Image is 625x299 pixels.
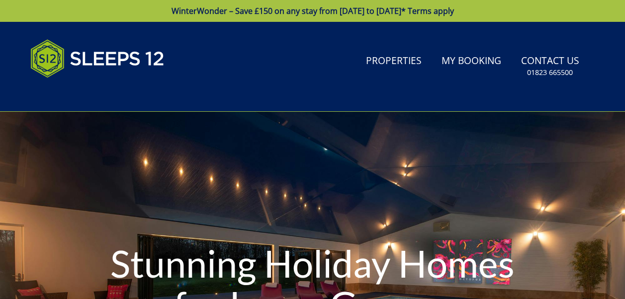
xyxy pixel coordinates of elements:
a: Contact Us01823 665500 [517,50,583,82]
iframe: Customer reviews powered by Trustpilot [25,89,130,98]
img: Sleeps 12 [30,34,165,83]
small: 01823 665500 [527,68,573,77]
a: Properties [362,50,426,73]
a: My Booking [438,50,505,73]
